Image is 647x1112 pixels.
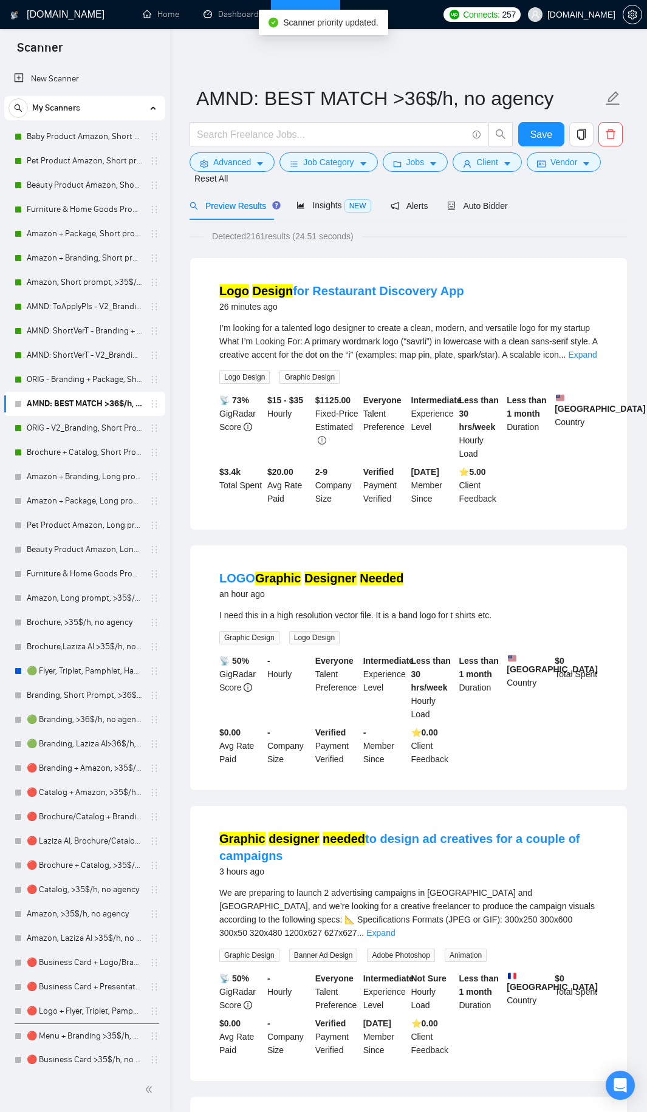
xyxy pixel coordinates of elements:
button: delete [598,122,623,146]
span: Preview Results [190,201,277,211]
a: Furniture & Home Goods Product Amazon, Short prompt, >35$/h, no agency [27,197,142,222]
span: Scanner [7,39,72,64]
div: Hourly [265,972,313,1012]
span: caret-down [359,159,368,168]
span: holder [149,180,159,190]
span: I’m looking for a talented logo designer to create a clean, modern, and versatile logo for my sta... [219,323,597,360]
span: area-chart [296,201,305,210]
span: holder [149,885,159,895]
b: - [267,728,270,737]
span: Client [476,155,498,169]
div: Avg Rate Paid [265,465,313,505]
span: ... [559,350,566,360]
a: Branding, Short Prompt, >36$/h, no agency [27,683,142,708]
b: Less than 1 month [507,395,546,418]
button: idcardVendorcaret-down [527,152,601,172]
a: Pet Product Amazon, Long prompt, >35$/h, no agency [27,513,142,537]
span: We are preparing to launch 2 advertising campaigns in [GEOGRAPHIC_DATA] and [GEOGRAPHIC_DATA], an... [219,888,595,938]
span: holder [149,496,159,506]
input: Search Freelance Jobs... [197,127,467,142]
span: holder [149,763,159,773]
mark: Needed [360,571,403,585]
span: holder [149,569,159,579]
a: Logo Designfor Restaurant Discovery App [219,284,464,298]
span: search [489,129,512,140]
span: holder [149,350,159,360]
li: New Scanner [4,67,165,91]
a: Amazon + Package, Short prompt, >35$/h, no agency [27,222,142,246]
span: holder [149,132,159,142]
span: holder [149,1055,159,1065]
div: Experience Level [361,972,409,1012]
div: Payment Verified [313,1017,361,1057]
span: Connects: [463,8,499,21]
a: Graphic designer neededto design ad creatives for a couple of campaigns [219,832,580,862]
button: copy [569,122,594,146]
span: holder [149,205,159,214]
span: holder [149,1031,159,1041]
div: Tooltip anchor [271,200,282,211]
span: double-left [145,1083,157,1096]
b: Not Sure [411,974,447,983]
div: We are preparing to launch 2 advertising campaigns in Algeria and Saudi Arabia, and we’re looking... [219,886,598,940]
div: Fixed-Price [313,394,361,460]
div: Client Feedback [409,726,457,766]
b: Intermediate [411,395,462,405]
div: Duration [456,972,504,1012]
span: folder [393,159,402,168]
b: 📡 50% [219,656,249,666]
span: Adobe Photoshop [367,949,434,962]
mark: Graphic [255,571,301,585]
span: holder [149,933,159,943]
span: holder [149,909,159,919]
b: Intermediate [363,656,414,666]
div: Member Since [409,465,457,505]
span: holder [149,666,159,676]
span: Estimated [315,422,353,432]
div: Hourly [265,394,313,460]
b: - [363,728,366,737]
b: [DATE] [363,1018,391,1028]
b: [GEOGRAPHIC_DATA] [555,394,646,414]
a: 🔴 Logo + Flyer, Triplet, Pamphlet, Hangout >35$/h, no agency [27,999,142,1023]
b: Less than 1 month [459,656,498,679]
b: Less than 1 month [459,974,498,997]
a: 🔴 Laziza AI, Brochure/Catalog + Branding, >35$/h, no agency [27,829,142,853]
img: upwork-logo.png [450,10,459,19]
a: Brochure,Laziza AI >35$/h, no agency [27,635,142,659]
div: Total Spent [552,972,600,1012]
div: Member Since [361,1017,409,1057]
div: Talent Preference [361,394,409,460]
span: holder [149,253,159,263]
a: Amazon, Laziza AI >35$/h, no agency [27,926,142,950]
button: settingAdvancedcaret-down [190,152,275,172]
div: Experience Level [361,654,409,721]
span: holder [149,982,159,992]
img: 🇺🇸 [508,654,516,663]
b: $ 1125.00 [315,395,351,405]
b: $0.00 [219,728,241,737]
mark: needed [323,832,365,845]
button: setting [623,5,642,24]
span: holder [149,302,159,312]
span: holder [149,715,159,725]
b: 2-9 [315,467,327,477]
span: Logo Design [219,370,270,384]
span: caret-down [582,159,591,168]
span: setting [623,10,642,19]
span: ... [357,928,365,938]
span: Insights [296,200,371,210]
a: Expand [568,350,597,360]
span: holder [149,958,159,967]
span: holder [149,520,159,530]
span: Banner Ad Design [289,949,358,962]
span: search [190,202,198,210]
a: 🔴 Business Card + Presentation >35$/h, no agency [27,975,142,999]
div: Country [552,394,600,460]
mark: Graphic [219,832,265,845]
a: ORIG - V2_Branding, Short Prompt, >36$/h, no agency [27,416,142,440]
div: Total Spent [552,654,600,721]
b: $ 3.4k [219,467,241,477]
a: Amazon, >35$/h, no agency [27,902,142,926]
mark: designer [269,832,319,845]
